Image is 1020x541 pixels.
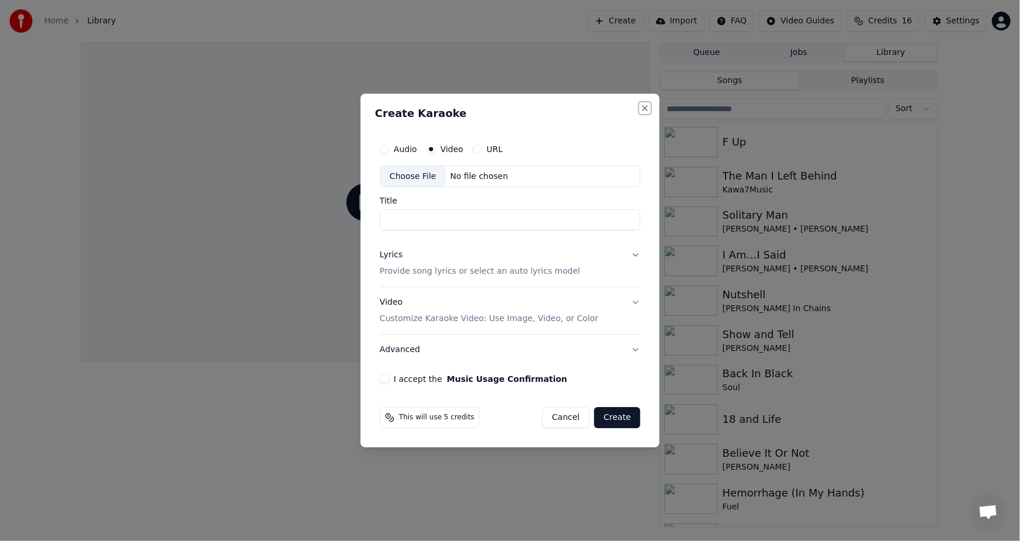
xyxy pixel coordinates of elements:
[399,413,474,422] span: This will use 5 credits
[380,297,598,325] div: Video
[446,171,513,182] div: No file chosen
[594,407,640,428] button: Create
[380,335,640,365] button: Advanced
[394,145,417,153] label: Audio
[380,313,598,325] p: Customize Karaoke Video: Use Image, Video, or Color
[542,407,589,428] button: Cancel
[380,197,640,205] label: Title
[487,145,503,153] label: URL
[380,266,580,278] p: Provide song lyrics or select an auto lyrics model
[375,108,645,119] h2: Create Karaoke
[447,375,567,383] button: I accept the
[394,375,567,383] label: I accept the
[380,240,640,287] button: LyricsProvide song lyrics or select an auto lyrics model
[440,145,463,153] label: Video
[380,166,446,187] div: Choose File
[380,250,403,261] div: Lyrics
[380,288,640,335] button: VideoCustomize Karaoke Video: Use Image, Video, or Color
